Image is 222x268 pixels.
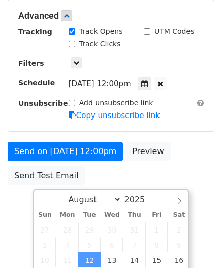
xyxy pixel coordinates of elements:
span: Sun [34,212,56,218]
span: July 27, 2025 [34,222,56,237]
h5: Advanced [18,10,204,21]
span: August 14, 2025 [123,252,145,267]
span: Sat [168,212,190,218]
strong: Unsubscribe [18,99,68,107]
span: July 30, 2025 [101,222,123,237]
span: August 15, 2025 [145,252,168,267]
span: August 4, 2025 [56,237,78,252]
span: Wed [101,212,123,218]
label: Track Clicks [79,39,121,49]
a: Send on [DATE] 12:00pm [8,142,123,161]
span: August 2, 2025 [168,222,190,237]
strong: Schedule [18,79,55,87]
strong: Filters [18,59,44,67]
span: Mon [56,212,78,218]
span: August 16, 2025 [168,252,190,267]
span: Thu [123,212,145,218]
label: Track Opens [79,26,123,37]
span: August 9, 2025 [168,237,190,252]
span: July 29, 2025 [78,222,101,237]
span: August 10, 2025 [34,252,56,267]
span: August 8, 2025 [145,237,168,252]
label: UTM Codes [154,26,194,37]
span: Fri [145,212,168,218]
a: Copy unsubscribe link [69,111,160,120]
span: August 13, 2025 [101,252,123,267]
span: August 11, 2025 [56,252,78,267]
a: Preview [125,142,170,161]
span: August 1, 2025 [145,222,168,237]
span: August 5, 2025 [78,237,101,252]
span: [DATE] 12:00pm [69,79,131,88]
span: August 7, 2025 [123,237,145,252]
label: Add unsubscribe link [79,98,153,108]
span: Tue [78,212,101,218]
span: August 6, 2025 [101,237,123,252]
span: July 28, 2025 [56,222,78,237]
iframe: Chat Widget [171,219,222,268]
a: Send Test Email [8,166,85,185]
input: Year [121,195,158,204]
span: August 3, 2025 [34,237,56,252]
span: August 12, 2025 [78,252,101,267]
span: July 31, 2025 [123,222,145,237]
strong: Tracking [18,28,52,36]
